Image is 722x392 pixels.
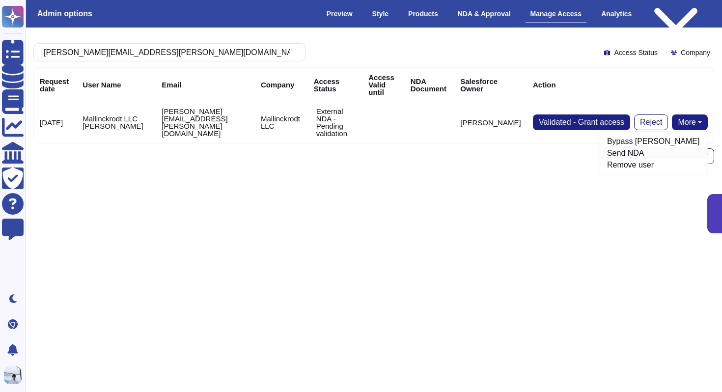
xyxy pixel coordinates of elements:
th: Email [156,68,255,102]
th: Company [255,68,308,102]
div: Style [367,5,393,22]
p: External NDA - Pending validation [316,108,357,137]
button: Validated - Grant access [533,114,630,130]
th: Access Status [308,68,363,102]
td: Mallinckrodt LLC [255,102,308,143]
h3: Admin options [37,9,92,18]
td: [PERSON_NAME][EMAIL_ADDRESS][PERSON_NAME][DOMAIN_NAME] [156,102,255,143]
a: Bypass [PERSON_NAME] [599,136,708,147]
button: Reject [634,114,668,130]
input: Search by keywords [39,44,295,61]
th: Request date [34,68,77,102]
td: Mallinckrodt LLC [PERSON_NAME] [77,102,156,143]
th: Access Valid until [362,68,404,102]
div: Preview [322,5,358,22]
button: More [672,114,708,130]
span: Validated - Grant access [539,118,624,126]
span: Company [681,49,710,56]
span: Reject [640,118,662,126]
div: NDA & Approval [453,5,516,22]
span: Access Status [614,49,658,56]
td: [PERSON_NAME] [454,102,527,143]
td: [DATE] [34,102,77,143]
th: NDA Document [405,68,455,102]
img: user [4,366,22,384]
a: Remove user [599,159,708,171]
div: Analytics [596,5,637,22]
th: User Name [77,68,156,102]
div: More [599,131,708,175]
div: Products [403,5,443,22]
button: user [2,364,28,386]
th: Action [527,68,714,102]
th: Salesforce Owner [454,68,527,102]
a: Send NDA [599,147,708,159]
div: Manage Access [526,5,587,23]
